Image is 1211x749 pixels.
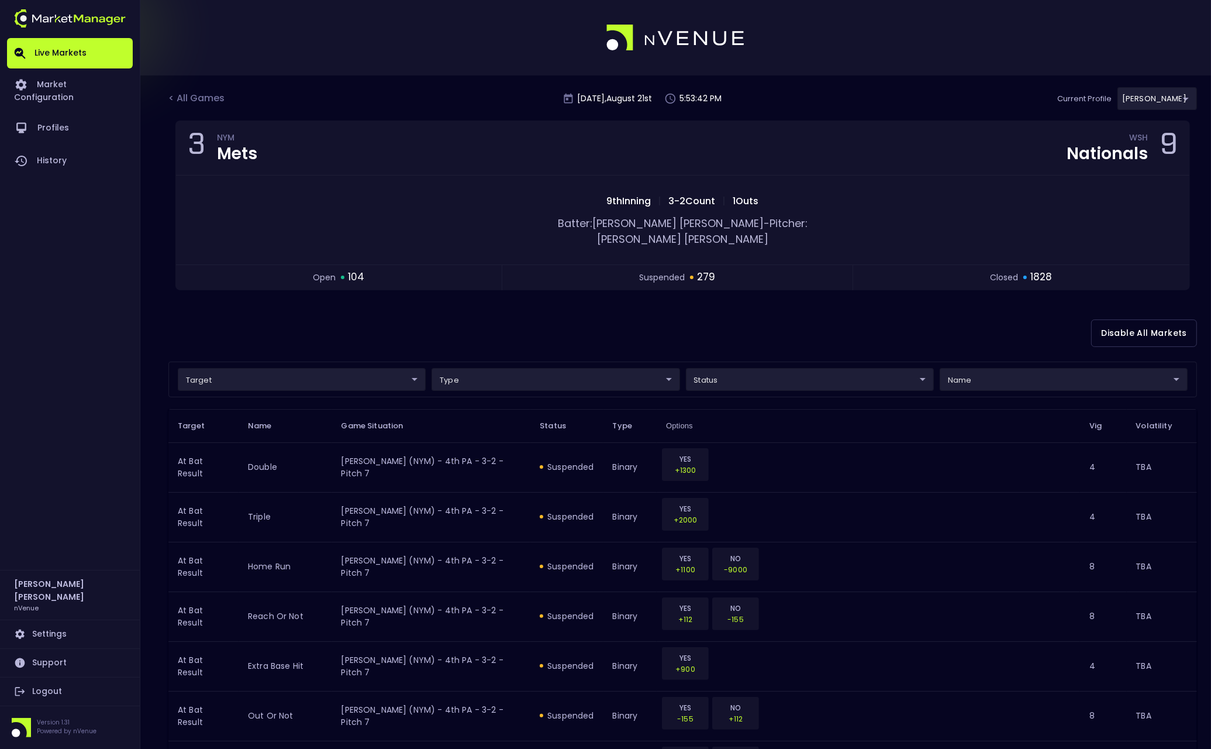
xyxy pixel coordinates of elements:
[7,649,133,677] a: Support
[540,421,581,431] span: Status
[670,664,701,675] p: +900
[168,641,239,691] td: At Bat Result
[1080,542,1126,592] td: 8
[719,194,730,208] span: |
[239,691,332,741] td: out or not
[540,710,594,721] div: suspended
[670,713,701,724] p: -155
[720,603,751,614] p: NO
[606,25,746,51] img: logo
[14,603,39,612] h3: nVenue
[7,68,133,112] a: Market Configuration
[657,409,1080,442] th: Options
[720,702,751,713] p: NO
[341,421,418,431] span: Game Situation
[14,578,126,603] h2: [PERSON_NAME] [PERSON_NAME]
[680,92,722,105] p: 5:53:42 PM
[686,368,934,391] div: target
[7,620,133,648] a: Settings
[603,542,657,592] td: binary
[1127,691,1197,741] td: TBA
[603,492,657,542] td: binary
[540,660,594,672] div: suspended
[720,564,751,575] p: -9000
[332,592,530,641] td: [PERSON_NAME] (NYM) - 4th PA - 3-2 - Pitch 7
[670,614,701,625] p: +112
[168,91,227,106] div: < All Games
[168,592,239,641] td: At Bat Result
[1080,592,1126,641] td: 8
[1160,130,1178,166] div: 9
[1057,93,1112,105] p: Current Profile
[720,553,751,564] p: NO
[940,368,1188,391] div: target
[540,461,594,473] div: suspended
[1117,87,1197,110] div: target
[349,270,365,285] span: 104
[1080,492,1126,542] td: 4
[640,272,685,284] span: suspended
[670,503,701,514] p: YES
[1127,442,1197,492] td: TBA
[670,514,701,525] p: +2000
[432,368,679,391] div: target
[613,421,648,431] span: Type
[1127,641,1197,691] td: TBA
[603,442,657,492] td: binary
[1080,442,1126,492] td: 4
[178,421,220,431] span: Target
[720,614,751,625] p: -155
[332,691,530,741] td: [PERSON_NAME] (NYM) - 4th PA - 3-2 - Pitch 7
[217,135,257,144] div: NYM
[730,194,763,208] span: 1 Outs
[1127,592,1197,641] td: TBA
[1067,146,1148,162] div: Nationals
[178,368,426,391] div: target
[540,511,594,523] div: suspended
[764,216,770,231] span: -
[168,691,239,741] td: At Bat Result
[1080,641,1126,691] td: 4
[603,194,655,208] span: 9th Inning
[239,492,332,542] td: triple
[1031,270,1053,285] span: 1828
[1080,691,1126,741] td: 8
[332,542,530,592] td: [PERSON_NAME] (NYM) - 4th PA - 3-2 - Pitch 7
[603,592,657,641] td: binary
[332,641,530,691] td: [PERSON_NAME] (NYM) - 4th PA - 3-2 - Pitch 7
[670,553,701,564] p: YES
[332,492,530,542] td: [PERSON_NAME] (NYM) - 4th PA - 3-2 - Pitch 7
[332,442,530,492] td: [PERSON_NAME] (NYM) - 4th PA - 3-2 - Pitch 7
[540,610,594,622] div: suspended
[1129,135,1148,144] div: WSH
[37,727,96,736] p: Powered by nVenue
[603,641,657,691] td: binary
[7,112,133,145] a: Profiles
[670,702,701,713] p: YES
[37,718,96,727] p: Version 1.31
[558,216,764,231] span: Batter: [PERSON_NAME] [PERSON_NAME]
[670,564,701,575] p: +1100
[7,718,133,737] div: Version 1.31Powered by nVenue
[670,453,701,465] p: YES
[1127,492,1197,542] td: TBA
[1127,542,1197,592] td: TBA
[7,38,133,68] a: Live Markets
[1136,421,1188,431] span: Volatility
[578,92,653,105] p: [DATE] , August 21 st
[239,592,332,641] td: reach or not
[188,130,205,166] div: 3
[168,442,239,492] td: At Bat Result
[168,542,239,592] td: At Bat Result
[248,421,287,431] span: Name
[239,442,332,492] td: double
[720,713,751,724] p: +112
[7,678,133,706] a: Logout
[603,691,657,741] td: binary
[698,270,716,285] span: 279
[239,542,332,592] td: home run
[670,603,701,614] p: YES
[540,561,594,572] div: suspended
[14,9,126,28] img: logo
[217,146,257,162] div: Mets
